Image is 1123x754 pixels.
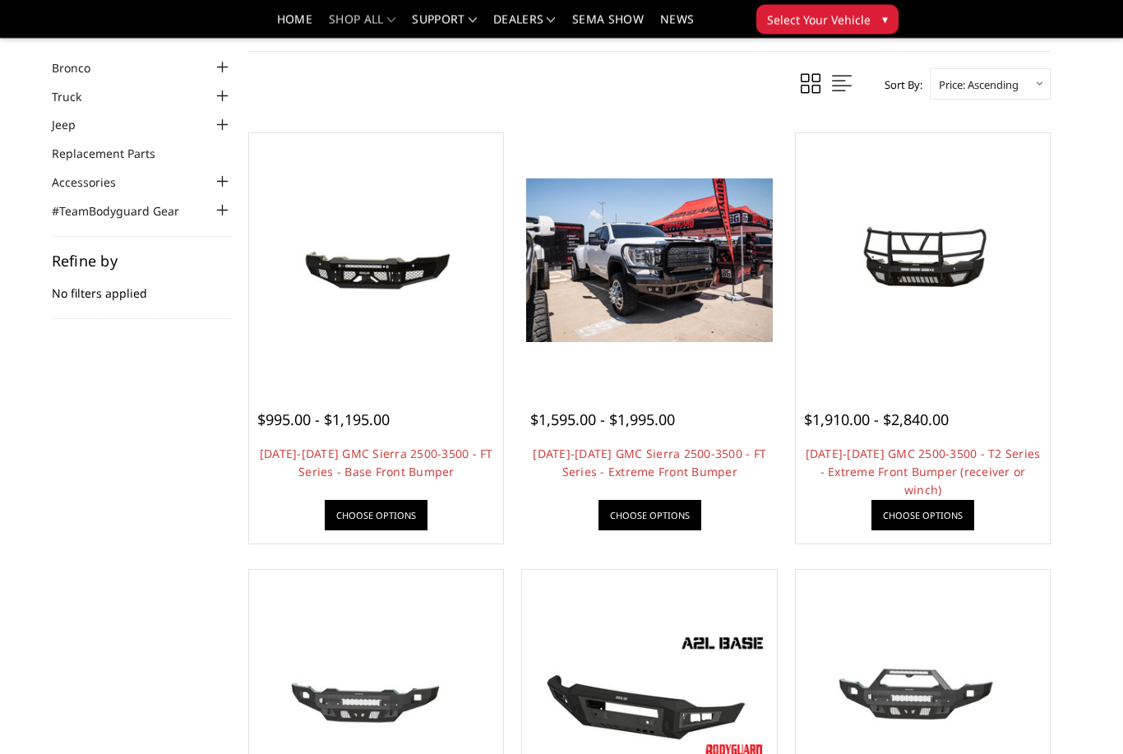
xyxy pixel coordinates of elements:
img: 2020-2023 GMC 2500-3500 - T2 Series - Extreme Front Bumper (receiver or winch) [800,203,1046,320]
span: ▾ [882,11,888,28]
a: Choose Options [325,501,427,531]
a: 2020-2023 GMC Sierra 2500-3500 - FT Series - Extreme Front Bumper 2020-2023 GMC Sierra 2500-3500 ... [526,138,772,384]
a: Truck [52,89,102,106]
a: Choose Options [598,501,701,531]
a: Bronco [52,60,111,77]
a: Replacement Parts [52,146,176,163]
a: Jeep [52,117,96,134]
a: Support [412,14,477,38]
a: SEMA Show [572,14,644,38]
a: 2020-2023 GMC Sierra 2500-3500 - FT Series - Base Front Bumper 2020-2023 GMC Sierra 2500-3500 - F... [253,138,499,384]
a: News [660,14,694,38]
button: Select Your Vehicle [756,5,899,35]
span: Select Your Vehicle [767,12,871,29]
img: 2020-2023 GMC 2500-3500 - Freedom Series - Base Front Bumper (non-winch) [253,642,499,753]
a: shop all [329,14,395,38]
h5: Refine by [52,254,233,269]
a: [DATE]-[DATE] GMC Sierra 2500-3500 - FT Series - Extreme Front Bumper [533,446,766,480]
span: $1,910.00 - $2,840.00 [804,410,949,430]
img: 2020-2023 GMC Sierra 2500-3500 - FT Series - Extreme Front Bumper [526,179,772,343]
a: Accessories [52,174,136,192]
a: Choose Options [871,501,974,531]
span: $995.00 - $1,195.00 [257,410,390,430]
a: [DATE]-[DATE] GMC 2500-3500 - T2 Series - Extreme Front Bumper (receiver or winch) [806,446,1041,498]
a: #TeamBodyguard Gear [52,203,200,220]
a: Dealers [493,14,556,38]
div: No filters applied [52,254,233,320]
span: $1,595.00 - $1,995.00 [530,410,675,430]
a: 2020-2023 GMC 2500-3500 - T2 Series - Extreme Front Bumper (receiver or winch) 2020-2023 GMC 2500... [800,138,1046,384]
img: 2020-2023 GMC 2500-3500 - Freedom Series - Sport Front Bumper (non-winch) [800,642,1046,753]
a: [DATE]-[DATE] GMC Sierra 2500-3500 - FT Series - Base Front Bumper [260,446,493,480]
label: Sort By: [876,73,922,98]
a: Home [277,14,312,38]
